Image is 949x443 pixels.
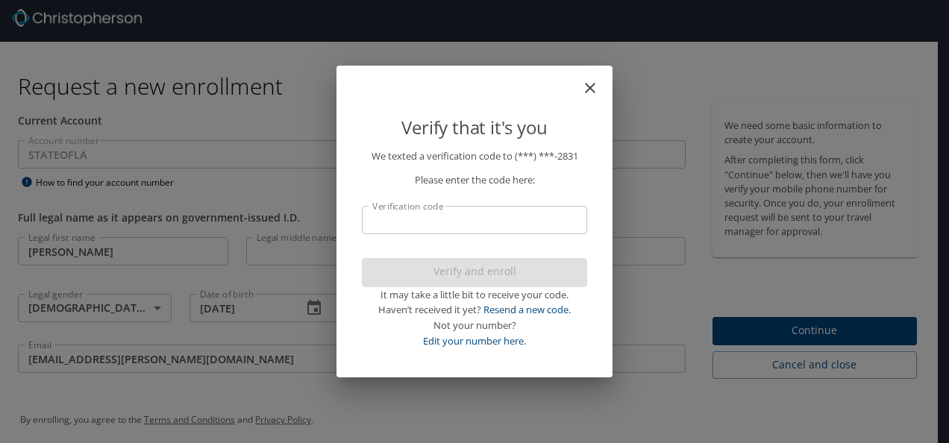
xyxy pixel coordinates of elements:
[362,302,587,318] div: Haven’t received it yet?
[423,334,526,348] a: Edit your number here.
[483,303,571,316] a: Resend a new code.
[589,72,607,89] button: close
[362,113,587,142] p: Verify that it's you
[362,287,587,303] div: It may take a little bit to receive your code.
[362,172,587,188] p: Please enter the code here:
[362,318,587,333] div: Not your number?
[362,148,587,164] p: We texted a verification code to (***) ***- 2831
